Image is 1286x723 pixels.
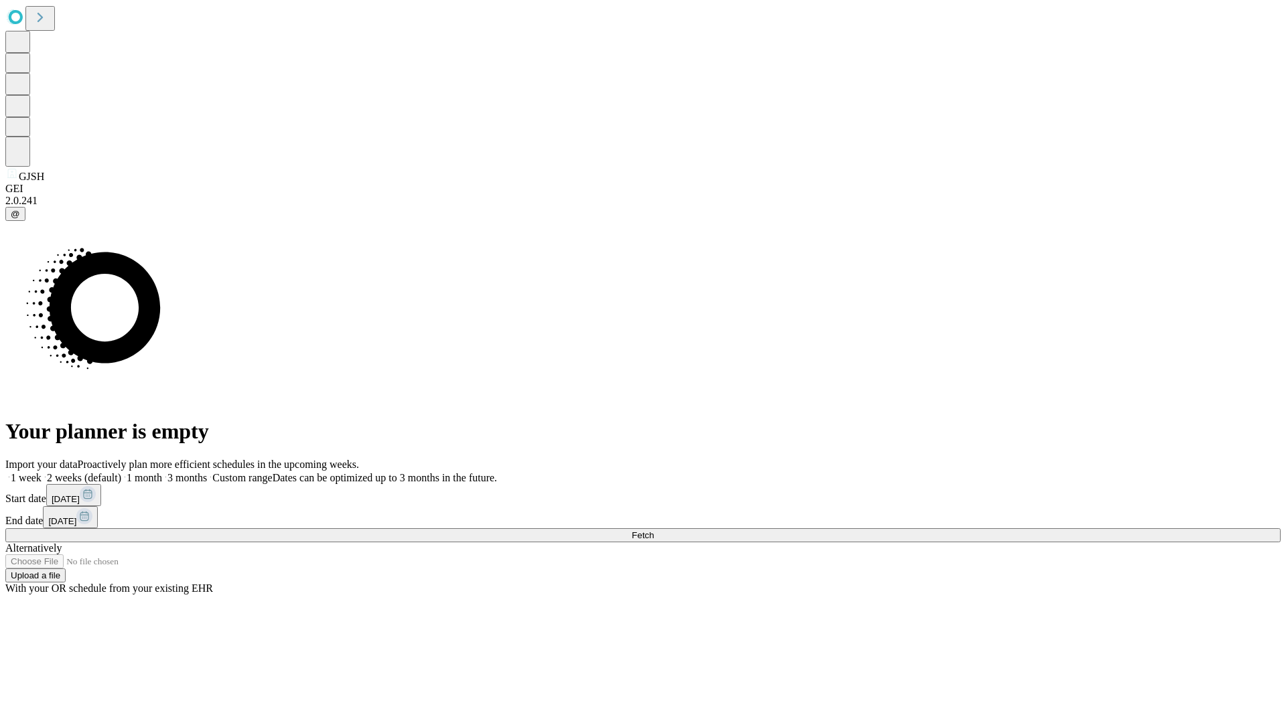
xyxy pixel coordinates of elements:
span: @ [11,209,20,219]
div: End date [5,506,1281,528]
span: Alternatively [5,542,62,554]
button: Upload a file [5,568,66,582]
button: [DATE] [43,506,98,528]
button: Fetch [5,528,1281,542]
span: 2 weeks (default) [47,472,121,483]
span: [DATE] [48,516,76,526]
button: @ [5,207,25,221]
span: Fetch [632,530,654,540]
span: Custom range [212,472,272,483]
span: With your OR schedule from your existing EHR [5,582,213,594]
button: [DATE] [46,484,101,506]
span: [DATE] [52,494,80,504]
span: 1 month [127,472,162,483]
span: Dates can be optimized up to 3 months in the future. [273,472,497,483]
div: GEI [5,183,1281,195]
span: Import your data [5,459,78,470]
span: 3 months [167,472,207,483]
span: 1 week [11,472,42,483]
span: Proactively plan more efficient schedules in the upcoming weeks. [78,459,359,470]
div: 2.0.241 [5,195,1281,207]
span: GJSH [19,171,44,182]
div: Start date [5,484,1281,506]
h1: Your planner is empty [5,419,1281,444]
